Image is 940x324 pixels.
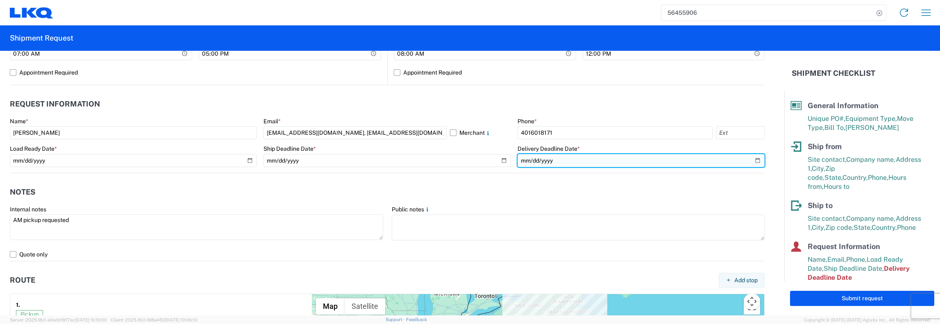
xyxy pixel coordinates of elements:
[734,276,758,284] span: Add stop
[392,206,431,213] label: Public notes
[10,276,35,284] h2: Route
[10,118,28,125] label: Name
[518,118,537,125] label: Phone
[10,206,46,213] label: Internal notes
[845,115,897,122] span: Equipment Type,
[808,201,833,210] span: Ship to
[812,165,825,172] span: City,
[165,317,197,322] span: [DATE] 10:06:13
[824,265,884,272] span: Ship Deadline Date,
[846,256,867,263] span: Phone,
[812,224,825,231] span: City,
[263,145,316,152] label: Ship Deadline Date
[808,242,880,251] span: Request Information
[345,298,385,315] button: Show satellite imagery
[10,66,381,79] label: Appointment Required
[808,156,846,163] span: Site contact,
[719,273,765,288] button: Add stop
[808,101,879,110] span: General Information
[744,293,760,310] button: Map camera controls
[75,317,107,322] span: [DATE] 10:10:00
[825,224,854,231] span: Zip code,
[808,256,827,263] span: Name,
[790,291,934,306] button: Submit request
[868,174,888,181] span: Phone,
[824,124,845,131] span: Bill To,
[846,156,896,163] span: Company name,
[827,256,846,263] span: Email,
[10,100,100,108] h2: Request Information
[450,126,511,139] label: Merchant
[10,248,765,261] label: Quote only
[10,33,73,43] h2: Shipment Request
[394,66,765,79] label: Appointment Required
[518,145,580,152] label: Delivery Deadline Date
[824,183,849,190] span: Hours to
[406,317,427,322] a: Feedback
[10,145,57,152] label: Load Ready Date
[10,188,35,196] h2: Notes
[808,215,846,222] span: Site contact,
[854,224,872,231] span: State,
[16,310,43,318] span: Pickup
[263,118,281,125] label: Email
[846,215,896,222] span: Company name,
[842,174,868,181] span: Country,
[845,124,899,131] span: [PERSON_NAME]
[16,300,20,310] strong: 1.
[316,298,345,315] button: Show street map
[792,68,875,78] h2: Shipment Checklist
[111,317,197,322] span: Client: 2025.18.0-198a450
[824,174,842,181] span: State,
[661,5,874,20] input: Shipment, tracking or reference number
[897,224,916,231] span: Phone
[10,317,107,322] span: Server: 2025.18.0-a0edd1917ac
[716,126,765,139] input: Ext
[386,317,406,322] a: Support
[808,142,842,151] span: Ship from
[872,224,897,231] span: Country,
[808,115,845,122] span: Unique PO#,
[804,316,930,324] span: Copyright © [DATE]-[DATE] Agistix Inc., All Rights Reserved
